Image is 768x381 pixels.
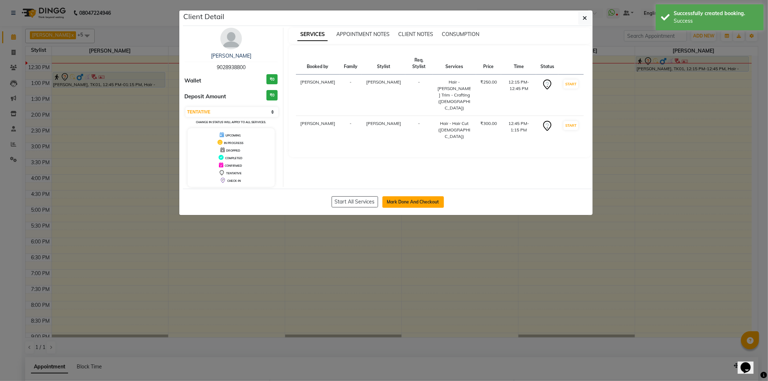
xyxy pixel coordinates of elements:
[266,90,278,100] h3: ₹0
[196,120,266,124] small: Change in status will apply to all services.
[225,164,242,167] span: CONFIRMED
[674,17,758,25] div: Success
[332,196,378,207] button: Start All Services
[224,141,243,145] span: IN PROGRESS
[340,75,362,116] td: -
[501,53,536,75] th: Time
[296,116,340,144] td: [PERSON_NAME]
[220,28,242,49] img: avatar
[405,53,433,75] th: Req. Stylist
[225,134,241,137] span: UPCOMING
[366,79,401,85] span: [PERSON_NAME]
[227,179,241,183] span: CHECK-IN
[382,196,444,208] button: Mark Done And Checkout
[226,149,240,152] span: DROPPED
[738,352,761,374] iframe: chat widget
[185,77,202,85] span: Wallet
[366,121,401,126] span: [PERSON_NAME]
[296,53,340,75] th: Booked by
[296,75,340,116] td: [PERSON_NAME]
[501,116,536,144] td: 12:45 PM-1:15 PM
[266,74,278,85] h3: ₹0
[398,31,433,37] span: CLIENT NOTES
[217,64,246,71] span: 9028938800
[476,53,501,75] th: Price
[297,28,328,41] span: SERVICES
[563,80,578,89] button: START
[362,53,405,75] th: Stylist
[184,11,225,22] h5: Client Detail
[336,31,390,37] span: APPOINTMENT NOTES
[437,79,472,111] div: Hair - [PERSON_NAME] Trim - Crafting ([DEMOGRAPHIC_DATA])
[225,156,242,160] span: COMPLETED
[563,121,578,130] button: START
[340,53,362,75] th: Family
[405,116,433,144] td: -
[433,53,476,75] th: Services
[674,10,758,17] div: Successfully created booking.
[405,75,433,116] td: -
[437,120,472,140] div: Hair - Hair Cut ([DEMOGRAPHIC_DATA])
[480,79,497,85] div: ₹250.00
[185,93,226,101] span: Deposit Amount
[340,116,362,144] td: -
[536,53,558,75] th: Status
[442,31,479,37] span: CONSUMPTION
[480,120,497,127] div: ₹300.00
[501,75,536,116] td: 12:15 PM-12:45 PM
[226,171,242,175] span: TENTATIVE
[211,53,251,59] a: [PERSON_NAME]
